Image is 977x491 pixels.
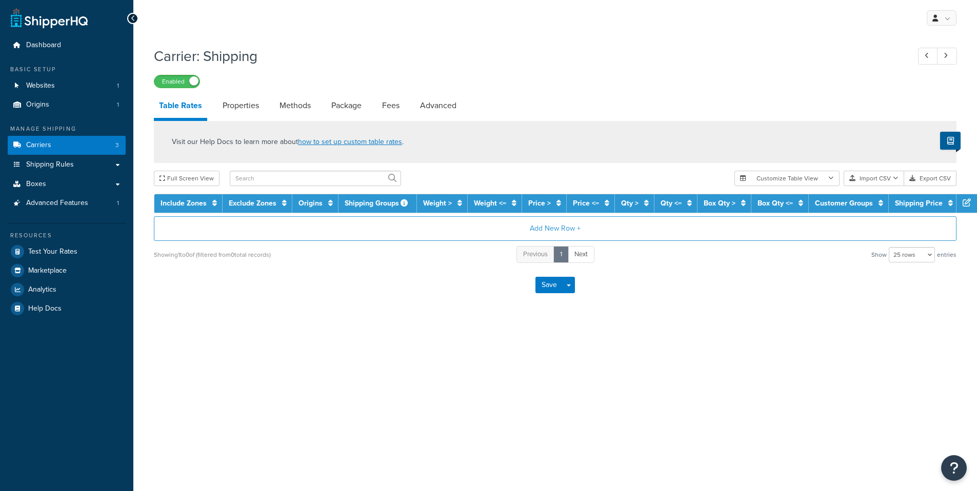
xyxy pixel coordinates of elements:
[535,277,563,293] button: Save
[154,46,899,66] h1: Carrier: Shipping
[229,198,276,209] a: Exclude Zones
[8,175,126,194] a: Boxes
[26,100,49,109] span: Origins
[568,246,594,263] a: Next
[704,198,735,209] a: Box Qty >
[161,198,207,209] a: Include Zones
[28,285,56,294] span: Analytics
[26,81,55,90] span: Websites
[937,248,956,262] span: entries
[8,125,126,133] div: Manage Shipping
[415,93,462,118] a: Advanced
[621,198,639,209] a: Qty >
[26,141,51,150] span: Carriers
[28,304,62,313] span: Help Docs
[871,248,887,262] span: Show
[154,171,220,186] button: Full Screen View
[8,231,126,240] div: Resources
[154,75,200,88] label: Enabled
[338,194,417,213] th: Shipping Groups
[734,171,840,186] button: Customize Table View
[8,299,126,318] a: Help Docs
[298,136,402,147] a: how to set up custom table rates
[377,93,405,118] a: Fees
[172,136,404,148] p: Visit our Help Docs to learn more about .
[8,36,126,55] a: Dashboard
[26,41,61,50] span: Dashboard
[117,100,119,109] span: 1
[815,198,873,209] a: Customer Groups
[8,95,126,114] li: Origins
[8,280,126,299] a: Analytics
[28,267,67,275] span: Marketplace
[516,246,554,263] a: Previous
[8,194,126,213] li: Advanced Features
[274,93,316,118] a: Methods
[661,198,682,209] a: Qty <=
[28,248,77,256] span: Test Your Rates
[154,93,207,121] a: Table Rates
[298,198,323,209] a: Origins
[573,198,599,209] a: Price <=
[117,81,119,90] span: 1
[26,160,74,169] span: Shipping Rules
[154,216,956,241] button: Add New Row +
[474,198,506,209] a: Weight <=
[574,249,588,259] span: Next
[523,249,548,259] span: Previous
[904,171,956,186] button: Export CSV
[8,194,126,213] a: Advanced Features1
[117,199,119,208] span: 1
[918,48,938,65] a: Previous Record
[8,136,126,155] li: Carriers
[26,180,46,189] span: Boxes
[154,248,271,262] div: Showing 1 to 0 of (filtered from 0 total records)
[8,136,126,155] a: Carriers3
[941,455,967,481] button: Open Resource Center
[326,93,367,118] a: Package
[8,155,126,174] a: Shipping Rules
[895,198,943,209] a: Shipping Price
[8,242,126,261] a: Test Your Rates
[937,48,957,65] a: Next Record
[230,171,401,186] input: Search
[553,246,569,263] a: 1
[8,76,126,95] li: Websites
[26,199,88,208] span: Advanced Features
[940,132,961,150] button: Show Help Docs
[423,198,452,209] a: Weight >
[8,261,126,280] a: Marketplace
[528,198,551,209] a: Price >
[8,95,126,114] a: Origins1
[217,93,264,118] a: Properties
[8,76,126,95] a: Websites1
[844,171,904,186] button: Import CSV
[115,141,119,150] span: 3
[8,65,126,74] div: Basic Setup
[757,198,793,209] a: Box Qty <=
